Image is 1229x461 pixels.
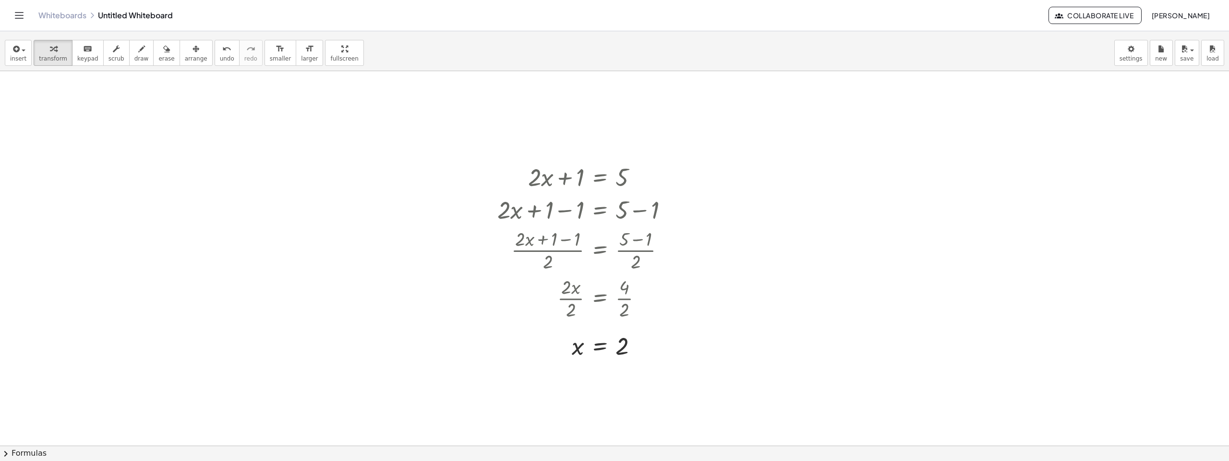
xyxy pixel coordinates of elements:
span: arrange [185,55,207,62]
button: settings [1114,40,1148,66]
span: load [1206,55,1219,62]
a: Whiteboards [38,11,86,20]
button: fullscreen [325,40,363,66]
button: draw [129,40,154,66]
button: scrub [103,40,130,66]
i: undo [222,43,231,55]
button: transform [34,40,72,66]
span: fullscreen [330,55,358,62]
button: undoundo [215,40,240,66]
i: format_size [305,43,314,55]
button: format_sizesmaller [265,40,296,66]
span: undo [220,55,234,62]
span: new [1155,55,1167,62]
span: keypad [77,55,98,62]
span: Collaborate Live [1057,11,1133,20]
button: redoredo [239,40,263,66]
button: Toggle navigation [12,8,27,23]
span: insert [10,55,26,62]
button: erase [153,40,180,66]
i: keyboard [83,43,92,55]
span: [PERSON_NAME] [1151,11,1210,20]
button: Collaborate Live [1048,7,1142,24]
button: keyboardkeypad [72,40,104,66]
span: transform [39,55,67,62]
button: save [1175,40,1199,66]
button: new [1150,40,1173,66]
button: [PERSON_NAME] [1144,7,1217,24]
span: larger [301,55,318,62]
span: draw [134,55,149,62]
button: arrange [180,40,213,66]
button: load [1201,40,1224,66]
button: insert [5,40,32,66]
span: save [1180,55,1193,62]
span: redo [244,55,257,62]
button: format_sizelarger [296,40,323,66]
span: scrub [108,55,124,62]
span: smaller [270,55,291,62]
i: redo [246,43,255,55]
i: format_size [276,43,285,55]
span: erase [158,55,174,62]
span: settings [1120,55,1143,62]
